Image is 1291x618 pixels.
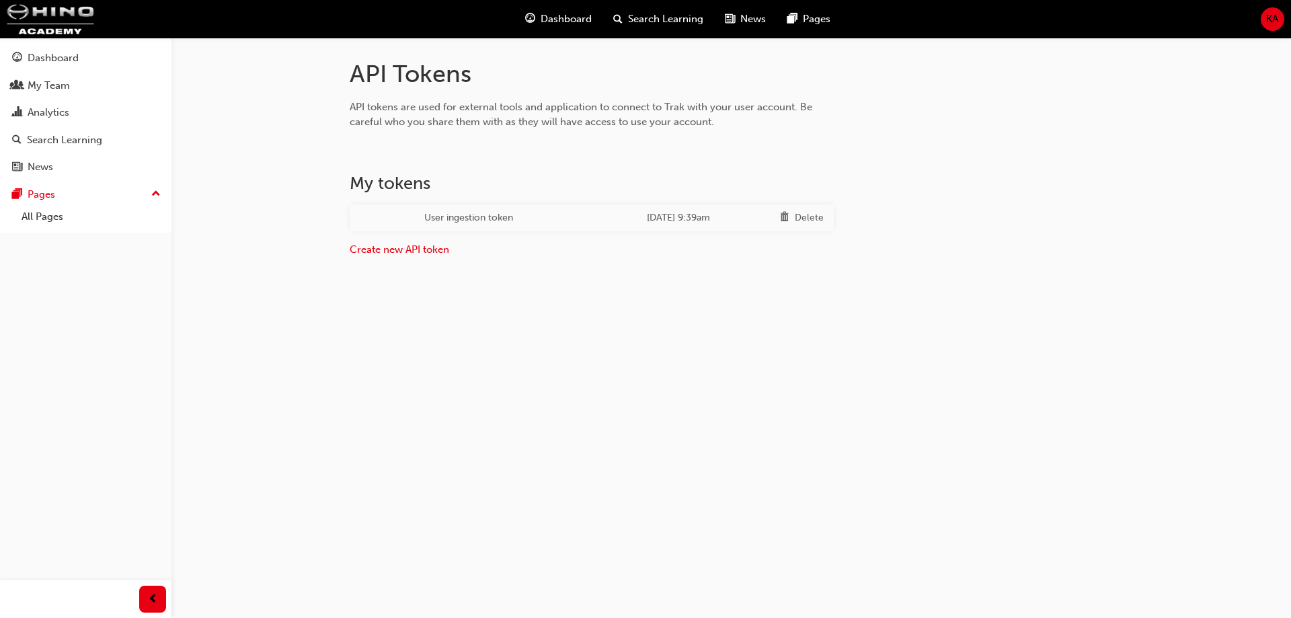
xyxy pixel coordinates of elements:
[350,173,834,194] h2: My tokens
[740,11,766,27] span: News
[5,128,166,153] a: Search Learning
[5,43,166,182] button: DashboardMy TeamAnalyticsSearch LearningNews
[5,46,166,71] a: Dashboard
[803,11,830,27] span: Pages
[1261,7,1284,31] button: KA
[350,243,449,256] a: Create new API token
[795,210,824,226] div: Delete
[12,80,22,92] span: people-icon
[350,59,834,89] h1: API Tokens
[28,187,55,202] div: Pages
[5,182,166,207] button: Pages
[12,107,22,119] span: chart-icon
[5,155,166,180] a: News
[780,209,824,227] button: Delete
[350,101,812,128] span: API tokens are used for external tools and application to connect to Trak with your user account....
[28,105,69,120] div: Analytics
[12,161,22,173] span: news-icon
[1266,11,1278,27] span: KA
[12,189,22,201] span: pages-icon
[12,52,22,65] span: guage-icon
[27,132,102,148] div: Search Learning
[5,100,166,125] a: Analytics
[7,4,94,34] img: hinoacademy
[525,11,535,28] span: guage-icon
[514,5,602,33] a: guage-iconDashboard
[5,73,166,98] a: My Team
[777,5,841,33] a: pages-iconPages
[28,78,70,93] div: My Team
[541,11,592,27] span: Dashboard
[725,11,735,28] span: news-icon
[780,213,789,224] span: trash-icon
[151,186,161,203] span: up-icon
[28,159,53,175] div: News
[714,5,777,33] a: news-iconNews
[780,209,824,227] div: delete
[787,11,797,28] span: pages-icon
[16,206,166,227] a: All Pages
[628,11,703,27] span: Search Learning
[598,210,760,226] div: [DATE] 9:39am
[148,591,158,608] span: prev-icon
[360,210,578,226] div: User ingestion token
[12,134,22,147] span: search-icon
[602,5,714,33] a: search-iconSearch Learning
[613,11,623,28] span: search-icon
[28,50,79,66] div: Dashboard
